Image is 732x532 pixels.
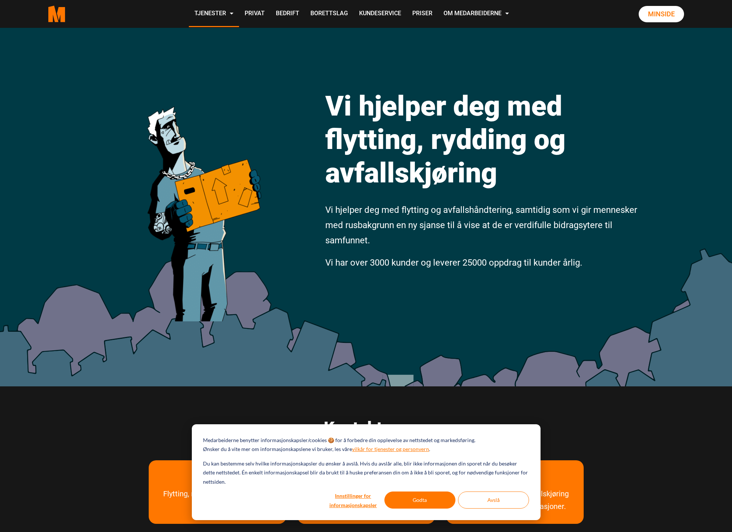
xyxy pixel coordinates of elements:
[438,1,515,27] a: Om Medarbeiderne
[203,436,475,445] p: Medarbeiderne benytter informasjonskapsler/cookies 🍪 for å forbedre din opplevelse av nettstedet ...
[192,424,541,520] div: Cookie banner
[325,257,582,268] span: Vi har over 3000 kunder og leverer 25000 oppdrag til kunder årlig.
[149,418,584,438] h2: Kontakt
[354,1,407,27] a: Kundeservice
[149,487,286,524] a: Flytting, rydding og avfallskjøring for private.
[325,89,639,189] h1: Vi hjelper deg med flytting, rydding og avfallskjøring
[305,1,354,27] a: Borettslag
[325,205,637,246] span: Vi hjelper deg med flytting og avfallshåndtering, samtidig som vi gir mennesker med rusbakgrunn e...
[352,445,429,454] a: vilkår for tjenester og personvern
[189,1,239,27] a: Tjenester
[239,1,270,27] a: Privat
[203,459,529,487] p: Du kan bestemme selv hvilke informasjonskapsler du ønsker å avslå. Hvis du avslår alle, blir ikke...
[382,418,408,438] span: oss
[325,492,382,509] button: Innstillinger for informasjonskapsler
[384,492,455,509] button: Godta
[203,445,430,454] p: Ønsker du å vite mer om informasjonskapslene vi bruker, les våre .
[270,1,305,27] a: Bedrift
[407,1,438,27] a: Priser
[639,6,684,22] a: Minside
[458,492,529,509] button: Avslå
[139,72,268,321] img: medarbeiderne man icon optimized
